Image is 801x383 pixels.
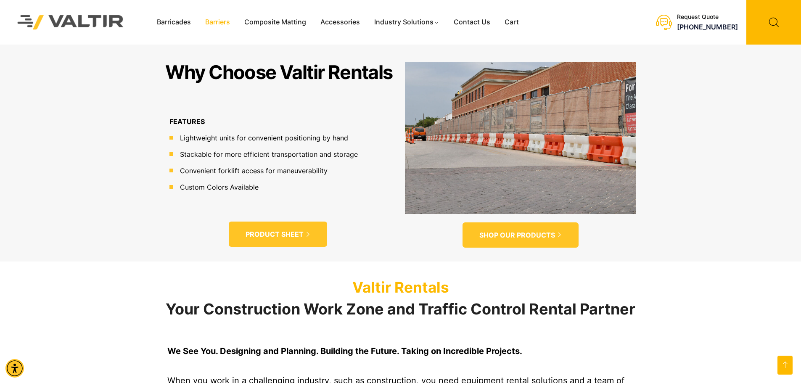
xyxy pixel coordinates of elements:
[497,16,526,29] a: Cart
[246,230,304,239] span: PRODUCT SHEET
[178,182,259,192] span: Custom Colors Available
[161,278,640,296] p: Valtir Rentals
[178,166,328,176] span: Convenient forklift access for maneuverability
[161,301,640,318] h2: Your Construction Work Zone and Traffic Control Rental Partner
[178,133,348,143] span: Lightweight units for convenient positioning by hand
[6,4,135,40] img: Valtir Rentals
[150,16,198,29] a: Barricades
[479,231,555,240] span: SHOP OUR PRODUCTS
[463,222,579,248] a: SHOP OUR PRODUCTS
[405,62,636,214] img: SHOP OUR PRODUCTS
[198,16,237,29] a: Barriers
[5,359,24,378] div: Accessibility Menu
[677,13,738,21] div: Request Quote
[367,16,447,29] a: Industry Solutions
[237,16,313,29] a: Composite Matting
[165,62,393,83] h2: Why Choose Valtir Rentals
[167,346,522,356] strong: We See You. Designing and Planning. Building the Future. Taking on Incredible Projects.
[169,117,205,126] b: FEATURES
[229,222,327,247] a: PRODUCT SHEET
[777,356,793,375] a: Open this option
[313,16,367,29] a: Accessories
[178,149,358,159] span: Stackable for more efficient transportation and storage
[447,16,497,29] a: Contact Us
[677,23,738,31] a: call (888) 496-3625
